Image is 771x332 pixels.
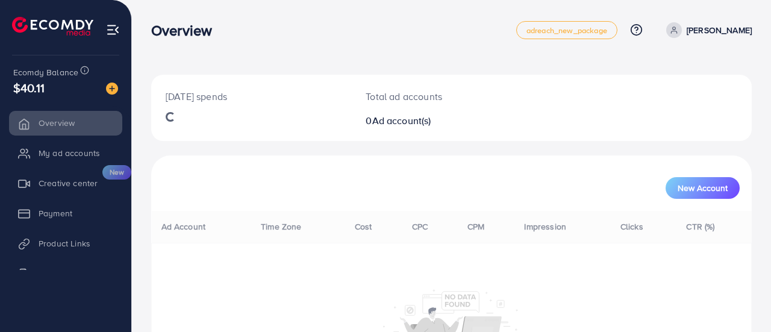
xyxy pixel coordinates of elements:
p: Total ad accounts [366,89,487,104]
button: New Account [666,177,740,199]
p: [PERSON_NAME] [687,23,752,37]
span: $40.11 [13,79,45,96]
span: Ecomdy Balance [13,66,78,78]
h2: 0 [366,115,487,127]
img: logo [12,17,93,36]
a: [PERSON_NAME] [661,22,752,38]
span: Ad account(s) [372,114,431,127]
a: adreach_new_package [516,21,617,39]
span: New Account [678,184,728,192]
p: [DATE] spends [166,89,337,104]
h3: Overview [151,22,222,39]
img: image [106,83,118,95]
img: menu [106,23,120,37]
span: adreach_new_package [526,27,607,34]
